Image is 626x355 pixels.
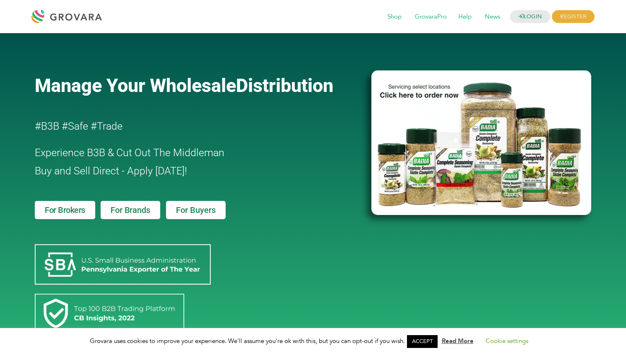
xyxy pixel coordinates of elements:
[236,75,333,97] span: Distribution
[479,9,506,25] span: News
[382,9,407,25] span: Shop
[35,201,95,219] a: For Brokers
[111,206,150,214] span: For Brands
[510,10,551,23] a: LOGIN
[176,206,216,214] span: For Buyers
[45,206,85,214] span: For Brokers
[35,117,324,135] h2: #B3B #Safe #Trade
[35,147,224,159] span: Experience B3B & Cut Out The Middleman
[35,165,187,177] span: Buy and Sell Direct - Apply [DATE]!
[382,12,407,22] a: Shop
[35,75,236,97] span: Manage Your Wholesale
[552,10,595,23] span: REGISTER
[166,201,226,219] a: For Buyers
[101,201,160,219] a: For Brands
[486,337,528,345] a: Cookie settings
[453,9,477,25] span: Help
[407,335,438,348] a: ACCEPT
[442,337,474,345] a: Read More
[90,337,537,345] span: Grovara uses cookies to improve your experience. We'll assume you're ok with this, but you can op...
[35,75,358,97] a: Manage Your WholesaleDistribution
[409,9,453,25] span: GrovaraPro
[479,12,506,22] a: News
[453,12,477,22] a: Help
[409,12,453,22] a: GrovaraPro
